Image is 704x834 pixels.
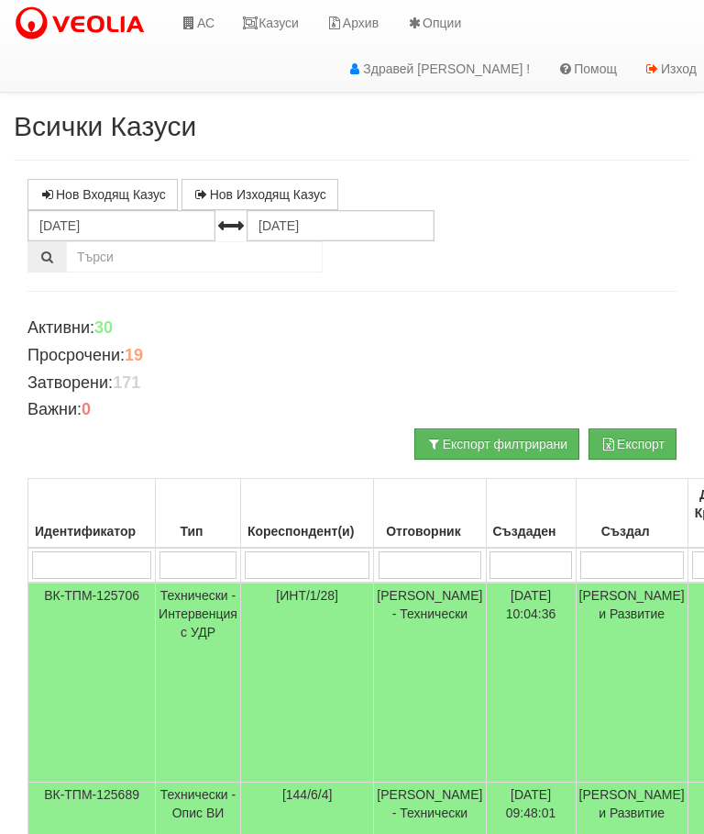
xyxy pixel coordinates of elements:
[333,46,544,92] a: Здравей [PERSON_NAME] !
[576,479,687,549] th: Създал: No sort applied, activate to apply an ascending sort
[244,518,370,544] div: Кореспондент(и)
[27,374,676,393] h4: Затворени:
[159,518,237,544] div: Тип
[125,346,143,364] b: 19
[588,428,676,460] button: Експорт
[181,179,338,210] a: Нов Изходящ Казус
[240,479,373,549] th: Кореспондент(и): No sort applied, activate to apply an ascending sort
[486,583,576,783] td: [DATE] 10:04:36
[113,373,140,392] b: 171
[276,588,338,603] span: [ИНТ/1/28]
[27,347,676,365] h4: Просрочени:
[27,319,676,338] h4: Активни:
[374,583,486,783] td: [PERSON_NAME] - Технически
[14,5,153,43] img: VeoliaLogo.png
[14,111,690,141] h2: Всички Казуси
[377,518,482,544] div: Отговорник
[94,318,113,337] b: 30
[28,479,156,549] th: Идентификатор: No sort applied, activate to apply an ascending sort
[28,583,156,783] td: ВК-ТПМ-125706
[282,787,333,802] span: [144/6/4]
[156,479,241,549] th: Тип: No sort applied, activate to apply an ascending sort
[27,401,676,419] h4: Важни:
[579,518,685,544] div: Създал
[66,241,323,272] input: Търсене по Идентификатор, Бл/Вх/Ап, Тип, Описание, Моб. Номер, Имейл, Файл, Коментар,
[414,428,579,460] button: Експорт филтрирани
[489,518,573,544] div: Създаден
[31,518,152,544] div: Идентификатор
[576,583,687,783] td: [PERSON_NAME] и Развитие
[27,179,178,210] a: Нов Входящ Казус
[374,479,486,549] th: Отговорник: No sort applied, activate to apply an ascending sort
[156,583,241,783] td: Технически - Интервенция с УДР
[486,479,576,549] th: Създаден: No sort applied, activate to apply an ascending sort
[82,400,91,418] b: 0
[544,46,631,92] a: Помощ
